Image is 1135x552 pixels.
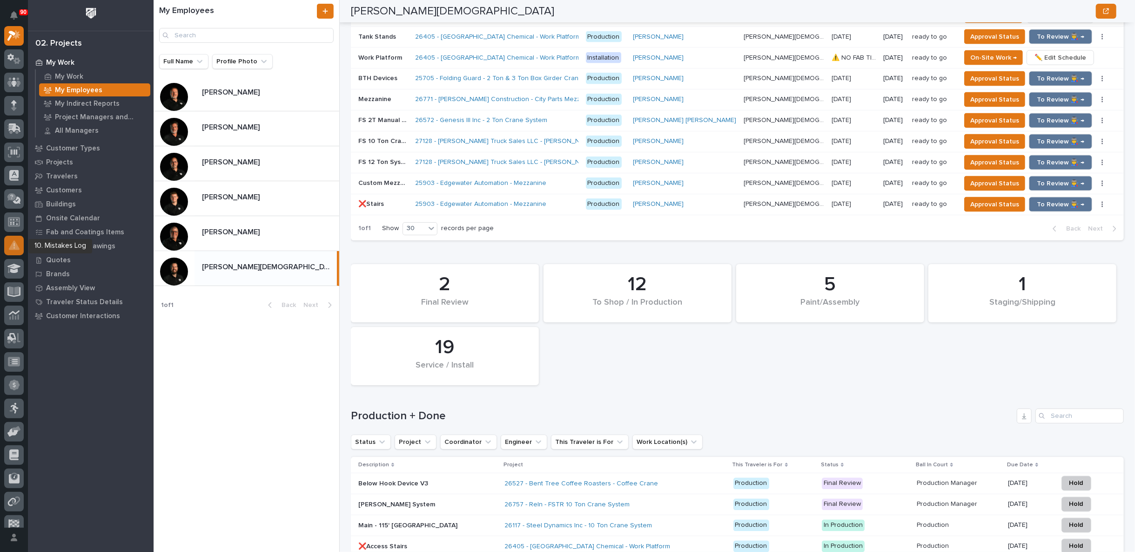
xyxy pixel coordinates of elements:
[559,273,716,296] div: 12
[212,54,273,69] button: Profile Photo
[154,251,339,286] a: [PERSON_NAME][DEMOGRAPHIC_DATA][PERSON_NAME][DEMOGRAPHIC_DATA]
[1061,497,1091,512] button: Hold
[416,137,622,145] a: 27128 - [PERSON_NAME] Truck Sales LLC - [PERSON_NAME] Systems
[351,494,1124,515] tr: [PERSON_NAME] System26757 - Reln - FSTR 10 Ton Crane System ProductionFinal ReviewProduction Mana...
[351,89,1124,110] tr: MezzanineMezzanine 26771 - [PERSON_NAME] Construction - City Parts Mezzanine Production[PERSON_NA...
[28,281,154,295] a: Assembly View
[28,295,154,309] a: Traveler Status Details
[964,29,1025,44] button: Approval Status
[1037,178,1084,189] span: To Review 👨‍🏭 →
[28,141,154,155] a: Customer Types
[28,197,154,211] a: Buildings
[416,158,622,166] a: 27128 - [PERSON_NAME] Truck Sales LLC - [PERSON_NAME] Systems
[633,116,736,124] a: [PERSON_NAME] [PERSON_NAME]
[586,31,622,43] div: Production
[202,121,262,132] p: [PERSON_NAME]
[733,499,769,511] div: Production
[970,157,1019,168] span: Approval Status
[912,115,949,124] p: ready to go
[358,522,497,530] p: Main - 115' [GEOGRAPHIC_DATA]
[358,52,404,62] p: Work Platform
[917,499,979,509] p: Production Manager
[46,158,73,167] p: Projects
[416,116,548,124] a: 26572 - Genesis III Inc - 2 Ton Crane System
[46,298,123,307] p: Traveler Status Details
[28,225,154,239] a: Fab and Coatings Items
[358,94,393,103] p: Mezzanine
[912,94,949,103] p: ready to go
[970,178,1019,189] span: Approval Status
[1035,409,1124,423] div: Search
[28,309,154,323] a: Customer Interactions
[633,54,684,62] a: [PERSON_NAME]
[912,52,949,62] p: ready to go
[832,94,853,103] p: [DATE]
[202,191,262,202] p: [PERSON_NAME]
[744,115,826,124] p: [PERSON_NAME][DEMOGRAPHIC_DATA]
[1027,50,1094,65] button: ✏️ Edit Schedule
[964,71,1025,86] button: Approval Status
[351,152,1124,173] tr: FS 12 Ton SystemFS 12 Ton System 27128 - [PERSON_NAME] Truck Sales LLC - [PERSON_NAME] Systems Pr...
[916,460,948,470] p: Ball In Court
[1029,155,1092,170] button: To Review 👨‍🏭 →
[358,31,398,41] p: Tank Stands
[416,95,598,103] a: 26771 - [PERSON_NAME] Construction - City Parts Mezzanine
[964,197,1025,212] button: Approval Status
[912,31,949,41] p: ready to go
[1069,478,1083,489] span: Hold
[55,86,102,95] p: My Employees
[586,136,622,147] div: Production
[504,522,652,530] a: 26117 - Steel Dynamics Inc - 10 Ton Crane System
[358,136,410,145] p: FS 10 Ton Crane System
[159,28,334,43] input: Search
[351,409,1013,423] h1: Production + Done
[744,31,826,41] p: [PERSON_NAME][DEMOGRAPHIC_DATA]
[1008,480,1050,488] p: [DATE]
[1069,520,1083,531] span: Hold
[964,113,1025,128] button: Approval Status
[744,94,826,103] p: [PERSON_NAME][DEMOGRAPHIC_DATA]
[276,301,296,309] span: Back
[154,76,339,111] a: [PERSON_NAME][PERSON_NAME]
[1029,176,1092,191] button: To Review 👨‍🏭 →
[202,261,335,272] p: [PERSON_NAME][DEMOGRAPHIC_DATA]
[358,177,410,187] p: Custom Mezzanine
[832,198,853,208] p: [DATE]
[202,156,262,167] p: [PERSON_NAME]
[822,499,863,511] div: Final Review
[36,70,154,83] a: My Work
[28,253,154,267] a: Quotes
[358,501,497,509] p: [PERSON_NAME] System
[159,54,208,69] button: Full Name
[964,50,1023,65] button: On-Site Work →
[883,116,905,124] p: [DATE]
[1037,157,1084,168] span: To Review 👨‍🏭 →
[46,172,78,181] p: Travelers
[261,301,300,309] button: Back
[367,361,523,380] div: Service / Install
[633,95,684,103] a: [PERSON_NAME]
[55,100,120,108] p: My Indirect Reports
[351,5,554,18] h2: [PERSON_NAME][DEMOGRAPHIC_DATA]
[46,144,100,153] p: Customer Types
[303,301,324,309] span: Next
[1069,541,1083,552] span: Hold
[441,225,494,232] p: records per page
[586,73,622,84] div: Production
[752,273,908,296] div: 5
[917,541,951,551] p: Production
[917,478,979,488] p: Production Manager
[1029,29,1092,44] button: To Review 👨‍🏭 →
[586,115,622,126] div: Production
[351,68,1124,89] tr: BTH DevicesBTH Devices 25705 - Folding Guard - 2 Ton & 3 Ton Box Girder Cranes Production[PERSON_...
[351,435,391,450] button: Status
[416,75,586,82] a: 25705 - Folding Guard - 2 Ton & 3 Ton Box Girder Cranes
[744,198,826,208] p: [PERSON_NAME][DEMOGRAPHIC_DATA]
[832,73,853,82] p: [DATE]
[28,267,154,281] a: Brands
[351,515,1124,536] tr: Main - 115' [GEOGRAPHIC_DATA]26117 - Steel Dynamics Inc - 10 Ton Crane System ProductionIn Produc...
[633,200,684,208] a: [PERSON_NAME]
[1037,199,1084,210] span: To Review 👨‍🏭 →
[1045,225,1084,233] button: Back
